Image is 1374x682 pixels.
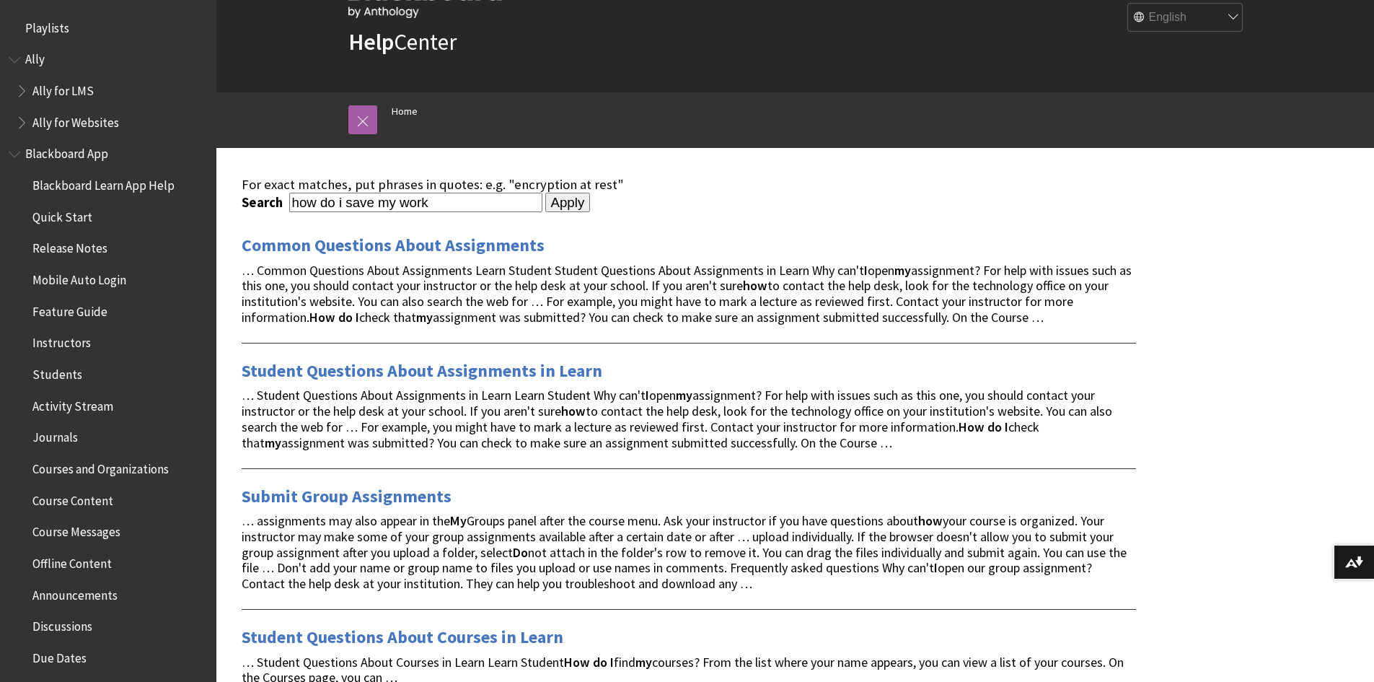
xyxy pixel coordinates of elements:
strong: do [338,309,353,325]
span: Journals [32,426,78,445]
a: Student Questions About Assignments in Learn [242,359,602,382]
strong: I [864,262,868,279]
span: Release Notes [32,237,107,256]
span: Playlists [25,16,69,35]
span: Activity Stream [32,394,113,414]
a: HelpCenter [348,27,457,56]
div: For exact matches, put phrases in quotes: e.g. "encryption at rest" [242,177,1136,193]
strong: How [309,309,335,325]
strong: Do [513,544,528,561]
span: Mobile Auto Login [32,268,126,287]
strong: I [356,309,359,325]
span: … assignments may also appear in the Groups panel after the course menu. Ask your instructor if y... [242,512,1127,592]
strong: my [635,654,652,670]
strong: how [918,512,943,529]
span: Blackboard Learn App Help [32,173,175,193]
span: Due Dates [32,646,87,665]
strong: I [646,387,649,403]
span: Ally for Websites [32,110,119,130]
a: Home [392,102,418,121]
strong: Help [348,27,394,56]
span: Announcements [32,583,118,603]
strong: my [676,387,692,403]
strong: My [450,512,467,529]
strong: I [1005,419,1008,435]
strong: I [610,654,614,670]
span: Ally for LMS [32,79,94,98]
a: Common Questions About Assignments [242,234,545,257]
a: Submit Group Assignments [242,485,452,508]
strong: How [959,419,985,435]
span: Blackboard App [25,142,108,162]
span: Course Messages [32,520,120,540]
span: Ally [25,48,45,67]
span: Instructors [32,331,91,351]
label: Search [242,194,286,211]
span: … Common Questions About Assignments Learn Student Student Questions About Assignments in Learn W... [242,262,1132,325]
input: Apply [545,193,591,213]
strong: how [561,403,586,419]
strong: my [265,434,281,451]
strong: do [987,419,1002,435]
select: Site Language Selector [1128,4,1243,32]
strong: do [593,654,607,670]
nav: Book outline for Anthology Ally Help [9,48,208,135]
a: Student Questions About Courses in Learn [242,626,563,649]
span: Students [32,362,82,382]
strong: my [894,262,911,279]
span: Feature Guide [32,300,107,319]
span: … Student Questions About Assignments in Learn Learn Student Why can't open assignment? For help ... [242,387,1112,450]
nav: Book outline for Playlists [9,16,208,40]
strong: How [564,654,590,670]
strong: how [743,277,767,294]
strong: I [934,559,938,576]
span: Offline Content [32,551,112,571]
span: Quick Start [32,205,92,224]
span: Course Content [32,489,113,508]
strong: my [416,309,433,325]
span: Courses and Organizations [32,457,169,476]
span: Discussions [32,614,92,634]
